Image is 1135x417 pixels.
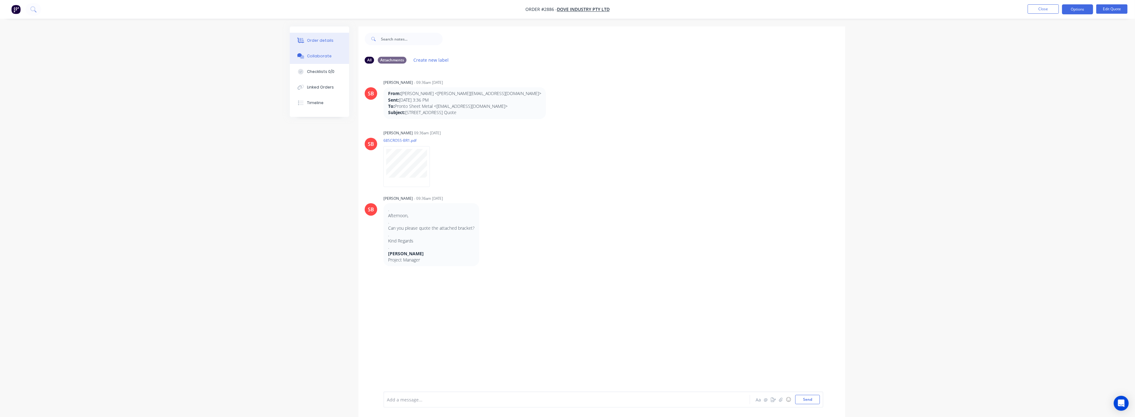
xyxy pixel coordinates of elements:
div: Attachments [378,57,407,64]
strong: From: [388,90,401,96]
p: . [388,244,475,250]
p: Afternoon, [388,213,475,219]
p: . [388,232,475,238]
div: [PERSON_NAME] [383,130,413,136]
button: Close [1028,4,1059,14]
button: @ [762,396,770,403]
p: Project Manager [388,257,475,263]
div: SB [368,140,374,148]
div: All [365,57,374,64]
div: SB [368,90,374,97]
div: Order details [307,38,334,43]
button: Aa [755,396,762,403]
button: Options [1062,4,1093,14]
p: [PERSON_NAME] <[PERSON_NAME][EMAIL_ADDRESS][DOMAIN_NAME]> [DATE] 3:36 PM Pronto Sheet Metal <[EMA... [388,90,541,116]
div: Open Intercom Messenger [1114,396,1129,411]
span: Order #2886 - [525,7,557,12]
img: Factory [11,5,21,14]
div: - 09:36am [DATE] [414,80,443,85]
p: Can you please quote the attached bracket? [388,225,475,231]
a: Dove Industry Pty Ltd [557,7,610,12]
div: Timeline [307,100,324,106]
div: SB [368,206,374,213]
button: Linked Orders [290,79,349,95]
div: Linked Orders [307,84,334,90]
div: 09:36am [DATE] [414,130,441,136]
button: ☺ [785,396,792,403]
strong: To: [388,103,395,109]
button: Create new label [410,56,452,64]
input: Search notes... [381,33,443,45]
button: Order details [290,33,349,48]
div: Collaborate [307,53,332,59]
button: Collaborate [290,48,349,64]
strong: Subject: [388,109,405,115]
p: . [388,219,475,225]
div: [PERSON_NAME] [383,80,413,85]
div: - 09:36am [DATE] [414,196,443,201]
div: Checklists 0/0 [307,69,335,74]
p: 68SCROSS-BR1.pdf [383,138,436,143]
p: Kind Regards [388,238,475,244]
strong: Sent: [388,97,399,103]
p: . [388,206,475,213]
strong: [PERSON_NAME] [388,251,424,256]
button: Timeline [290,95,349,111]
button: Checklists 0/0 [290,64,349,79]
div: [PERSON_NAME] [383,196,413,201]
button: Send [795,395,820,404]
button: Edit Quote [1096,4,1128,14]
